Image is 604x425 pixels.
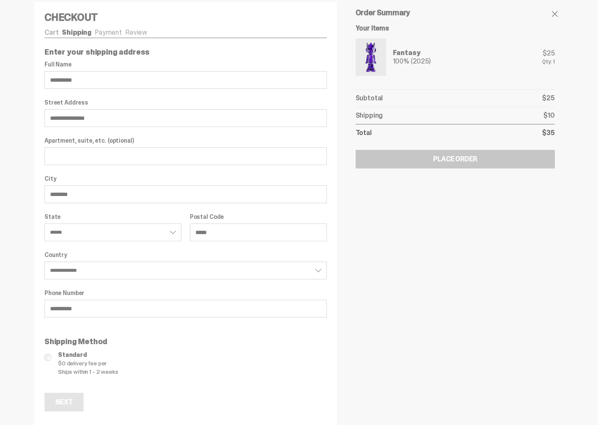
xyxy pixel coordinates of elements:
[356,25,555,32] h6: Your Items
[62,28,92,37] a: Shipping
[356,112,383,119] p: Shipping
[45,48,327,56] p: Enter your shipping address
[393,58,431,65] div: 100% (2025)
[357,40,384,74] img: Yahoo-HG---1.png
[542,58,555,64] div: Qty: 1
[356,9,555,17] h5: Order Summary
[45,12,327,22] h4: Checkout
[543,112,555,119] p: $10
[433,156,477,163] div: Place Order
[356,95,383,102] p: Subtotal
[393,50,431,56] div: Fantasy
[542,95,555,102] p: $25
[356,130,372,136] p: Total
[45,28,58,37] a: Cart
[542,50,555,57] div: $25
[542,130,555,136] p: $35
[356,150,555,168] button: Place Order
